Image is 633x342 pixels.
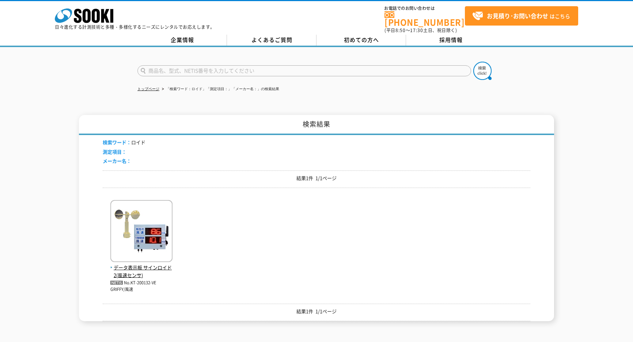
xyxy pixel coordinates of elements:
span: はこちら [472,11,570,22]
input: 商品名、型式、NETIS番号を入力してください [137,65,471,76]
h1: 検索結果 [79,115,554,135]
span: 検索ワード： [103,139,131,146]
strong: お見積り･お問い合わせ [487,11,548,20]
a: [PHONE_NUMBER] [384,11,465,26]
a: データ表示板 サインロイド2(風速センサ) [110,256,173,279]
img: btn_search.png [473,62,492,80]
span: メーカー名： [103,157,131,164]
a: トップページ [137,87,159,91]
span: 測定項目： [103,148,126,155]
span: 8:50 [395,27,406,34]
p: 結果1件 1/1ページ [103,174,530,182]
span: データ表示板 サインロイド2(風速センサ) [110,264,173,279]
p: 結果1件 1/1ページ [103,308,530,315]
a: 企業情報 [137,35,227,46]
img: サインロイド2(風速センサ) [110,200,173,264]
a: お見積り･お問い合わせはこちら [465,6,578,26]
li: 「検索ワード：ロイド」「測定項目：」「メーカー名：」の検索結果 [160,85,279,93]
p: No.KT-200132-VE [110,279,173,287]
a: よくあるご質問 [227,35,316,46]
span: 17:30 [410,27,423,34]
p: 日々進化する計測技術と多種・多様化するニーズにレンタルでお応えします。 [55,25,215,29]
a: 初めての方へ [316,35,406,46]
span: 初めての方へ [344,36,379,44]
span: (平日 ～ 土日、祝日除く) [384,27,457,34]
p: GRIFFY/風速 [110,287,173,293]
a: 採用情報 [406,35,496,46]
li: ロイド [103,139,145,146]
span: お電話でのお問い合わせは [384,6,465,11]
